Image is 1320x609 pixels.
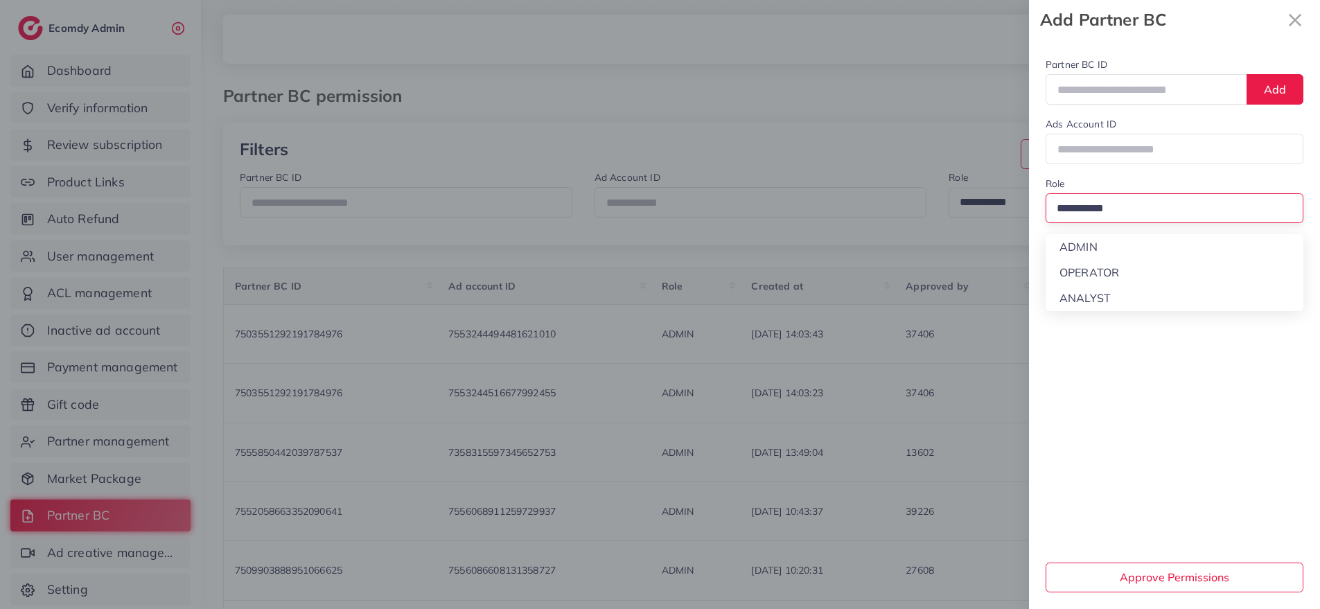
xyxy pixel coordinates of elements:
label: Partner BC ID [1046,58,1107,71]
label: Role [1046,177,1065,191]
input: Search for option [1052,197,1285,220]
button: Approve Permissions [1046,563,1303,592]
span: Approve Permissions [1120,570,1229,584]
button: Add [1247,74,1303,104]
strong: Add Partner BC [1040,8,1281,32]
button: Close [1281,6,1309,34]
svg: x [1281,6,1309,34]
div: Search for option [1046,193,1303,223]
label: Ads Account ID [1046,117,1116,131]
